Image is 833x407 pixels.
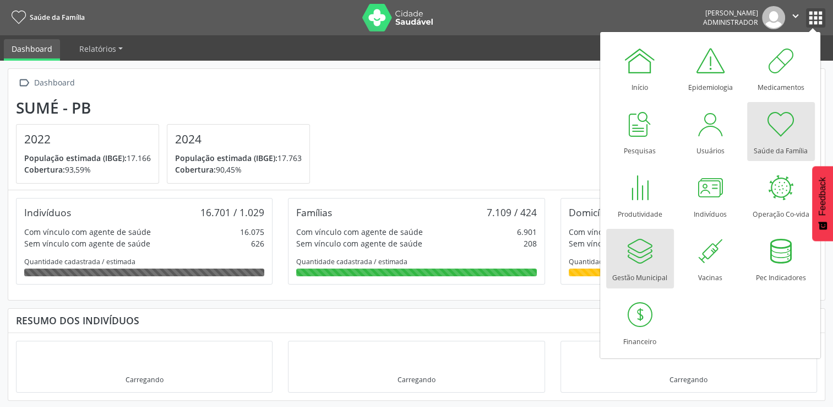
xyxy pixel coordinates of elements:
a:  Dashboard [16,75,77,91]
button: Feedback - Mostrar pesquisa [812,166,833,241]
p: 90,45% [175,164,302,175]
div: Resumo dos indivíduos [16,314,817,326]
button:  [785,6,806,29]
div: 626 [251,238,264,249]
div: 208 [524,238,537,249]
p: 93,59% [24,164,151,175]
span: População estimada (IBGE): [175,153,277,163]
div: Quantidade cadastrada / estimada [569,257,809,266]
div: Dashboard [32,75,77,91]
div: 16.075 [240,226,264,238]
span: Cobertura: [24,164,65,175]
a: Saúde da Família [747,102,815,161]
span: Saúde da Família [30,13,85,22]
div: Sem vínculo com agente de saúde [296,238,422,249]
div: Com vínculo com agente de saúde [24,226,151,238]
a: Indivíduos [677,165,744,224]
a: Vacinas [677,229,744,288]
a: Financeiro [606,293,674,352]
div: Carregando [126,375,164,384]
span: Relatórios [79,44,116,54]
p: 17.166 [24,152,151,164]
a: Gestão Municipal [606,229,674,288]
div: 7.109 / 424 [487,206,537,218]
div: Sumé - PB [16,99,318,117]
div: Com vínculo com agente de saúde [296,226,423,238]
a: Epidemiologia [677,39,744,98]
div: Carregando [398,375,435,384]
div: 16.701 / 1.029 [200,206,264,218]
a: Dashboard [4,39,60,61]
h4: 2022 [24,132,151,146]
a: Pec Indicadores [747,229,815,288]
p: 17.763 [175,152,302,164]
span: Feedback [818,177,827,216]
span: Cobertura: [175,164,216,175]
div: Carregando [669,375,707,384]
div: Sem vínculo com agente de saúde [569,238,695,249]
h4: 2024 [175,132,302,146]
div: Domicílios [569,206,614,218]
div: 6.901 [517,226,537,238]
a: Usuários [677,102,744,161]
a: Início [606,39,674,98]
div: Com vínculo com agente de saúde [569,226,695,238]
a: Pesquisas [606,102,674,161]
span: População estimada (IBGE): [24,153,127,163]
a: Saúde da Família [8,8,85,26]
div: Quantidade cadastrada / estimada [296,257,536,266]
button: apps [806,8,825,28]
img: img [762,6,785,29]
div: Famílias [296,206,332,218]
i:  [790,10,802,22]
div: Sem vínculo com agente de saúde [24,238,150,249]
a: Relatórios [72,39,130,58]
div: Quantidade cadastrada / estimada [24,257,264,266]
div: [PERSON_NAME] [703,8,758,18]
div: Indivíduos [24,206,71,218]
a: Produtividade [606,165,674,224]
i:  [16,75,32,91]
a: Medicamentos [747,39,815,98]
span: Administrador [703,18,758,27]
a: Operação Co-vida [747,165,815,224]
